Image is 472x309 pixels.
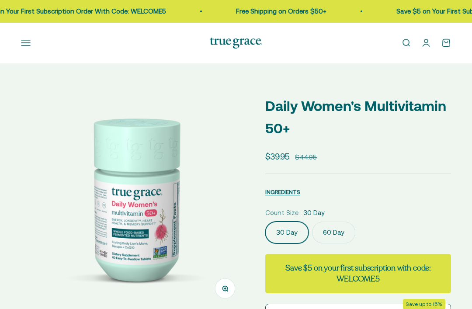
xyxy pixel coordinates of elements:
[265,95,451,139] p: Daily Women's Multivitamin 50+
[265,208,300,218] legend: Count Size:
[265,187,300,197] button: INGREDIENTS
[295,152,317,163] compare-at-price: $44.95
[285,263,431,284] strong: Save $5 on your first subscription with code: WELCOME5
[265,150,290,163] sale-price: $39.95
[303,208,325,218] span: 30 Day
[265,189,300,195] span: INGREDIENTS
[221,7,312,15] a: Free Shipping on Orders $50+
